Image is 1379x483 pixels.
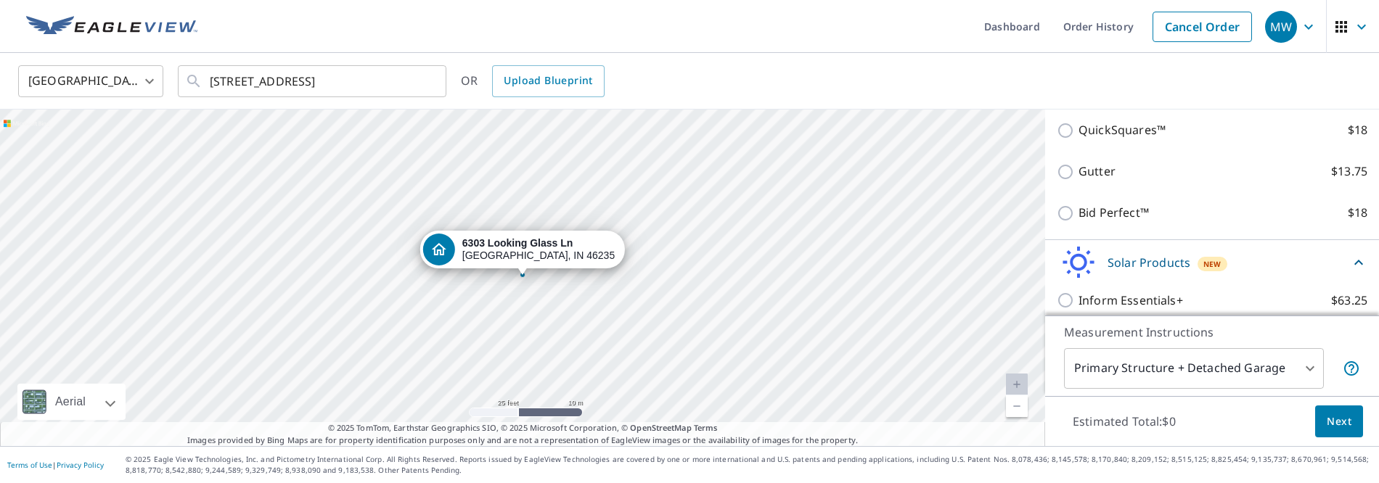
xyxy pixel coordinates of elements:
p: Measurement Instructions [1064,323,1360,341]
div: Primary Structure + Detached Garage [1064,348,1324,389]
div: [GEOGRAPHIC_DATA] [18,61,163,102]
p: $63.25 [1331,292,1367,310]
div: OR [461,65,605,97]
p: $18 [1348,121,1367,139]
span: Upload Blueprint [504,72,592,90]
a: Upload Blueprint [492,65,604,97]
p: QuickSquares™ [1079,121,1166,139]
span: Your report will include the primary structure and a detached garage if one exists. [1343,360,1360,377]
div: [GEOGRAPHIC_DATA], IN 46235 [462,237,615,262]
p: Inform Essentials+ [1079,292,1183,310]
div: Aerial [17,384,126,420]
span: Next [1327,413,1351,431]
input: Search by address or latitude-longitude [210,61,417,102]
a: Current Level 20, Zoom In Disabled [1006,373,1028,395]
div: Dropped pin, building 1, Residential property, 6303 Looking Glass Ln Indianapolis, IN 46235 [420,231,625,276]
img: EV Logo [26,16,197,38]
div: MW [1265,11,1297,43]
button: Next [1315,405,1363,438]
a: Current Level 20, Zoom Out [1006,395,1028,417]
a: Terms of Use [7,460,52,470]
p: Gutter [1079,162,1116,181]
p: $18 [1348,204,1367,222]
p: Bid Perfect™ [1079,204,1149,222]
span: New [1203,258,1222,270]
a: OpenStreetMap [630,422,691,433]
div: Aerial [51,384,90,420]
p: Solar Products [1108,254,1190,271]
p: $13.75 [1331,162,1367,181]
p: Estimated Total: $0 [1061,405,1187,437]
span: © 2025 TomTom, Earthstar Geographics SIO, © 2025 Microsoft Corporation, © [328,422,718,434]
a: Privacy Policy [57,460,104,470]
p: © 2025 Eagle View Technologies, Inc. and Pictometry International Corp. All Rights Reserved. Repo... [126,454,1372,476]
div: Solar ProductsNew [1057,246,1367,280]
a: Cancel Order [1153,12,1252,42]
a: Terms [694,422,718,433]
p: | [7,461,104,469]
strong: 6303 Looking Glass Ln [462,237,573,249]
